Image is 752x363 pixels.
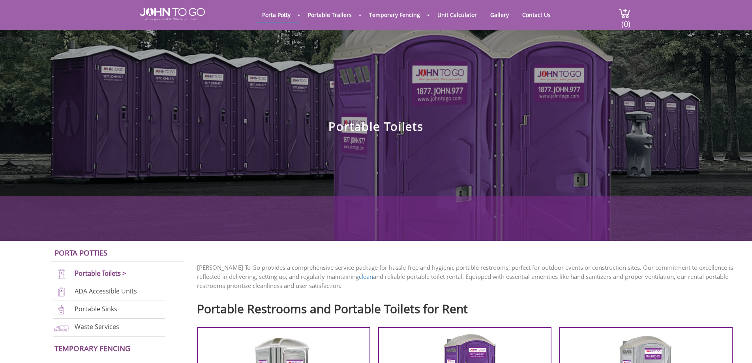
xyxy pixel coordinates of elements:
p: [PERSON_NAME] To Go provides a comprehensive service package for hassle-free and hygienic portabl... [197,263,740,290]
a: Temporary Fencing [363,7,426,23]
img: portable-sinks-new.png [53,305,70,315]
img: JOHN to go [140,8,205,21]
img: portable-toilets-new.png [53,269,70,280]
a: Portable Trailers [302,7,358,23]
a: Porta Potty [256,7,296,23]
a: Temporary Fencing [54,343,131,353]
a: Porta Potties [54,248,107,258]
a: Contact Us [516,7,557,23]
img: ADA-units-new.png [53,287,70,297]
a: Portable Toilets > [75,269,126,278]
button: Live Chat [720,331,752,363]
a: Portable Sinks [75,305,117,313]
a: Waste Services [75,322,119,331]
a: clean [359,273,373,280]
h2: Portable Restrooms and Portable Toilets for Rent [197,298,740,315]
img: cart a [619,8,630,19]
img: waste-services-new.png [53,322,70,333]
a: Unit Calculator [431,7,483,23]
a: Gallery [484,7,515,23]
span: (0) [621,12,630,29]
a: ADA Accessible Units [75,287,137,295]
